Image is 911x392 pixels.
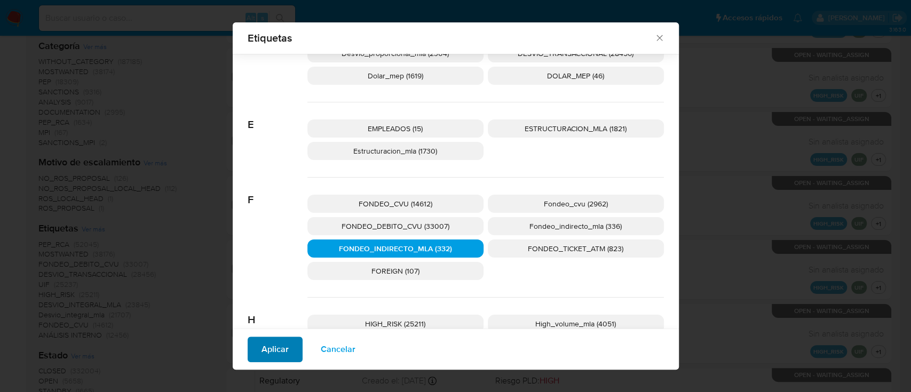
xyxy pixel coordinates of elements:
[307,315,484,333] div: HIGH_RISK (25211)
[529,221,622,231] span: Fondeo_indirecto_mla (336)
[488,67,664,85] div: DOLAR_MEP (46)
[307,337,369,362] button: Cancelar
[248,178,307,206] span: F
[547,70,604,81] span: DOLAR_MEP (46)
[307,195,484,213] div: FONDEO_CVU (14612)
[248,102,307,131] span: E
[544,198,608,209] span: Fondeo_cvu (2962)
[307,239,484,258] div: FONDEO_INDIRECTO_MLA (332)
[654,33,664,42] button: Cerrar
[528,243,623,254] span: FONDEO_TICKET_ATM (823)
[368,123,423,134] span: EMPLEADOS (15)
[307,142,484,160] div: Estructuracion_mla (1730)
[488,119,664,138] div: ESTRUCTURACION_MLA (1821)
[307,67,484,85] div: Dolar_mep (1619)
[488,315,664,333] div: High_volume_mla (4051)
[359,198,432,209] span: FONDEO_CVU (14612)
[262,338,289,361] span: Aplicar
[368,70,423,81] span: Dolar_mep (1619)
[535,318,616,329] span: High_volume_mla (4051)
[488,195,664,213] div: Fondeo_cvu (2962)
[248,337,303,362] button: Aplicar
[342,221,449,231] span: FONDEO_DEBITO_CVU (33007)
[525,123,627,134] span: ESTRUCTURACION_MLA (1821)
[488,239,664,258] div: FONDEO_TICKET_ATM (823)
[307,119,484,138] div: EMPLEADOS (15)
[248,33,655,43] span: Etiquetas
[307,262,484,280] div: FOREIGN (107)
[321,338,355,361] span: Cancelar
[488,217,664,235] div: Fondeo_indirecto_mla (336)
[248,298,307,326] span: H
[371,266,419,276] span: FOREIGN (107)
[365,318,425,329] span: HIGH_RISK (25211)
[339,243,452,254] span: FONDEO_INDIRECTO_MLA (332)
[353,146,437,156] span: Estructuracion_mla (1730)
[307,217,484,235] div: FONDEO_DEBITO_CVU (33007)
